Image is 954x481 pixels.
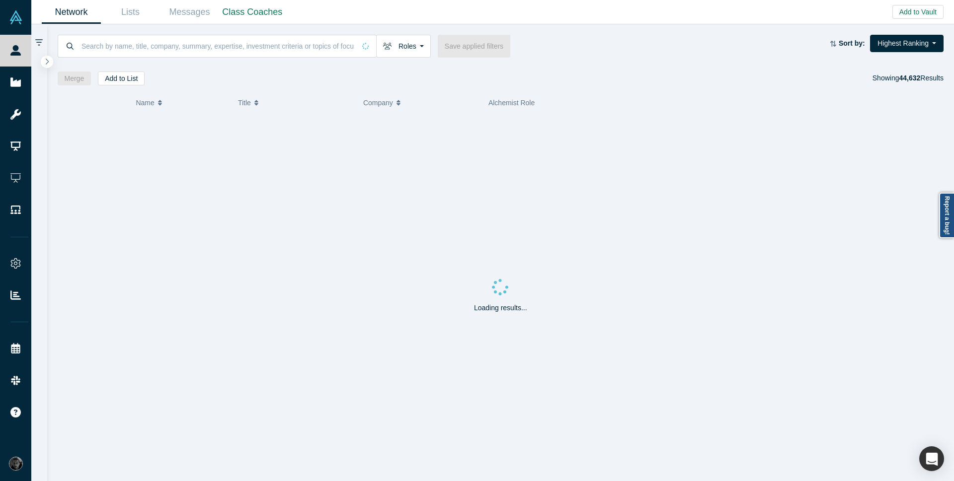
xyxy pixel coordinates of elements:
[58,71,91,85] button: Merge
[899,74,944,82] span: Results
[363,92,478,113] button: Company
[9,457,23,471] img: Rami C.'s Account
[376,35,431,58] button: Roles
[136,92,154,113] span: Name
[939,193,954,238] a: Report a bug!
[9,10,23,24] img: Alchemist Vault Logo
[839,39,865,47] strong: Sort by:
[438,35,510,58] button: Save applied filters
[870,35,944,52] button: Highest Ranking
[98,71,145,85] button: Add to List
[363,92,393,113] span: Company
[101,0,160,24] a: Lists
[892,5,944,19] button: Add to Vault
[238,92,353,113] button: Title
[42,0,101,24] a: Network
[474,303,527,313] p: Loading results...
[873,71,944,85] div: Showing
[219,0,286,24] a: Class Coaches
[238,92,251,113] span: Title
[160,0,219,24] a: Messages
[80,34,355,58] input: Search by name, title, company, summary, expertise, investment criteria or topics of focus
[136,92,228,113] button: Name
[899,74,920,82] strong: 44,632
[488,99,535,107] span: Alchemist Role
